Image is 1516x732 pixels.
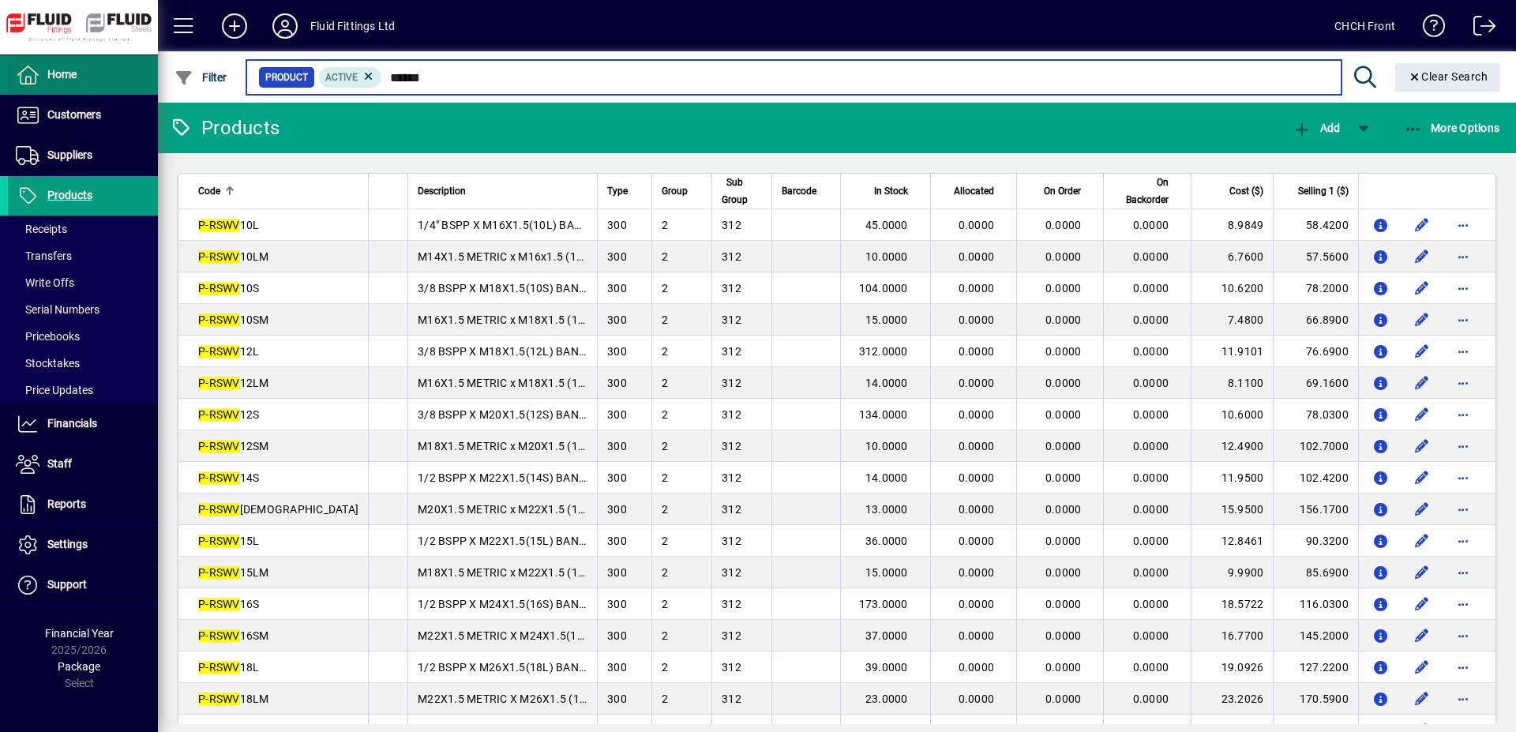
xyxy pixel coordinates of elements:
[8,565,158,605] a: Support
[8,216,158,242] a: Receipts
[174,71,227,84] span: Filter
[607,313,627,326] span: 300
[959,250,995,263] span: 0.0000
[16,384,93,396] span: Price Updates
[198,219,240,231] em: P-RSWV
[1273,683,1358,715] td: 170.5900
[959,566,995,579] span: 0.0000
[418,250,625,263] span: M14X1.5 METRIC x M16x1.5 (10L) BANJ
[1409,591,1435,617] button: Edit
[954,182,994,200] span: Allocated
[1045,535,1082,547] span: 0.0000
[662,282,668,295] span: 2
[1045,661,1082,674] span: 0.0000
[662,598,668,610] span: 2
[1191,557,1273,588] td: 9.9900
[959,598,995,610] span: 0.0000
[607,535,627,547] span: 300
[1133,503,1169,516] span: 0.0000
[418,661,593,674] span: 1/2 BSPP X M26X1.5(18L) BANJO
[1273,272,1358,304] td: 78.2000
[722,313,741,326] span: 312
[198,629,240,642] em: P-RSWV
[722,535,741,547] span: 312
[1462,3,1496,54] a: Logout
[865,629,908,642] span: 37.0000
[1133,313,1169,326] span: 0.0000
[16,330,80,343] span: Pricebooks
[1450,465,1476,490] button: More options
[1191,430,1273,462] td: 12.4900
[662,408,668,421] span: 2
[865,377,908,389] span: 14.0000
[1191,209,1273,241] td: 8.9849
[865,693,908,705] span: 23.0000
[198,282,259,295] span: 10S
[865,661,908,674] span: 39.0000
[1409,528,1435,554] button: Edit
[418,182,587,200] div: Description
[198,219,259,231] span: 10L
[1450,623,1476,648] button: More options
[1045,693,1082,705] span: 0.0000
[607,219,627,231] span: 300
[1409,434,1435,459] button: Edit
[198,313,269,326] span: 10SM
[47,68,77,81] span: Home
[418,282,593,295] span: 3/8 BSPP X M18X1.5(10S) BANJO
[1133,282,1169,295] span: 0.0000
[418,598,593,610] span: 1/2 BSPP X M24X1.5(16S) BANJO
[859,282,908,295] span: 104.0000
[418,566,627,579] span: M18X1.5 METRIC x M22X1.5 (15L) BANJ
[1273,588,1358,620] td: 116.0300
[260,12,310,40] button: Profile
[1191,367,1273,399] td: 8.1100
[418,408,593,421] span: 3/8 BSPP X M20X1.5(12S) BANJO
[859,598,908,610] span: 173.0000
[8,445,158,484] a: Staff
[198,629,269,642] span: 16SM
[1133,661,1169,674] span: 0.0000
[1045,408,1082,421] span: 0.0000
[1450,655,1476,680] button: More options
[1409,560,1435,585] button: Edit
[171,63,231,92] button: Filter
[198,345,259,358] span: 12L
[865,471,908,484] span: 14.0000
[1450,339,1476,364] button: More options
[1133,629,1169,642] span: 0.0000
[959,408,995,421] span: 0.0000
[662,693,668,705] span: 2
[418,629,634,642] span: M22X1.5 METRIC X M24X1.5(16S) BANJO
[325,72,358,83] span: Active
[607,182,642,200] div: Type
[782,182,831,200] div: Barcode
[198,661,240,674] em: P-RSWV
[198,282,240,295] em: P-RSWV
[1133,693,1169,705] span: 0.0000
[198,598,259,610] span: 16S
[1409,497,1435,522] button: Edit
[310,13,395,39] div: Fluid Fittings Ltd
[1113,174,1169,208] span: On Backorder
[418,182,466,200] span: Description
[209,12,260,40] button: Add
[8,323,158,350] a: Pricebooks
[1450,276,1476,301] button: More options
[959,219,995,231] span: 0.0000
[418,471,593,484] span: 1/2 BSPP X M22X1.5(14S) BANJO
[1409,370,1435,396] button: Edit
[16,357,80,370] span: Stocktakes
[1191,494,1273,525] td: 15.9500
[1113,174,1183,208] div: On Backorder
[198,566,269,579] span: 15LM
[722,174,762,208] div: Sub Group
[1191,651,1273,683] td: 19.0926
[1133,408,1169,421] span: 0.0000
[607,250,627,263] span: 300
[198,377,269,389] span: 12LM
[722,282,741,295] span: 312
[16,223,67,235] span: Receipts
[1273,336,1358,367] td: 76.6900
[47,497,86,510] span: Reports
